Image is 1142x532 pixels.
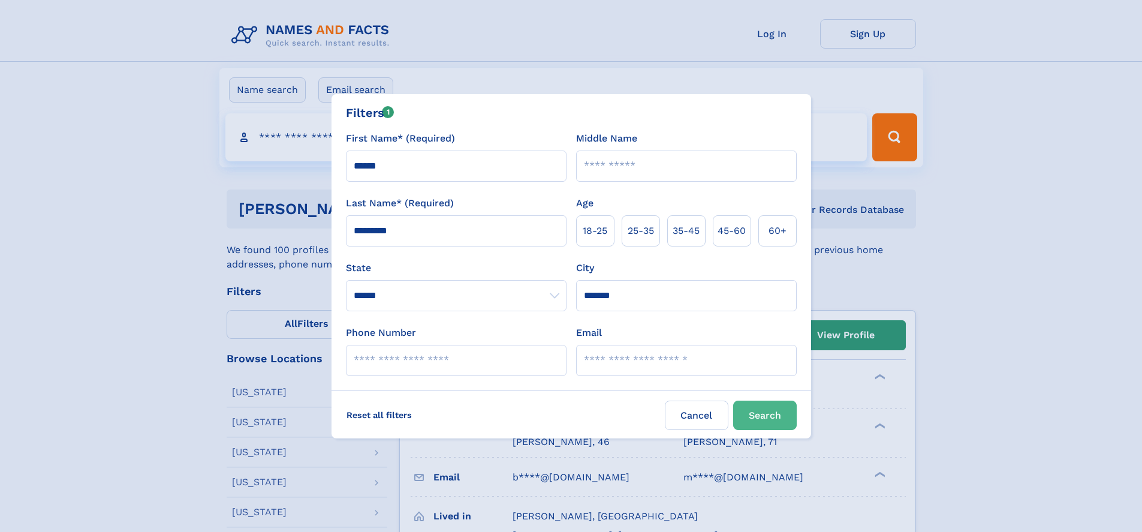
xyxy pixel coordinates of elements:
[718,224,746,238] span: 45‑60
[665,401,728,430] label: Cancel
[576,326,602,340] label: Email
[583,224,607,238] span: 18‑25
[628,224,654,238] span: 25‑35
[339,401,420,429] label: Reset all filters
[673,224,700,238] span: 35‑45
[346,326,416,340] label: Phone Number
[769,224,787,238] span: 60+
[576,261,594,275] label: City
[346,131,455,146] label: First Name* (Required)
[346,196,454,211] label: Last Name* (Required)
[576,131,637,146] label: Middle Name
[576,196,593,211] label: Age
[346,261,567,275] label: State
[346,104,394,122] div: Filters
[733,401,797,430] button: Search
